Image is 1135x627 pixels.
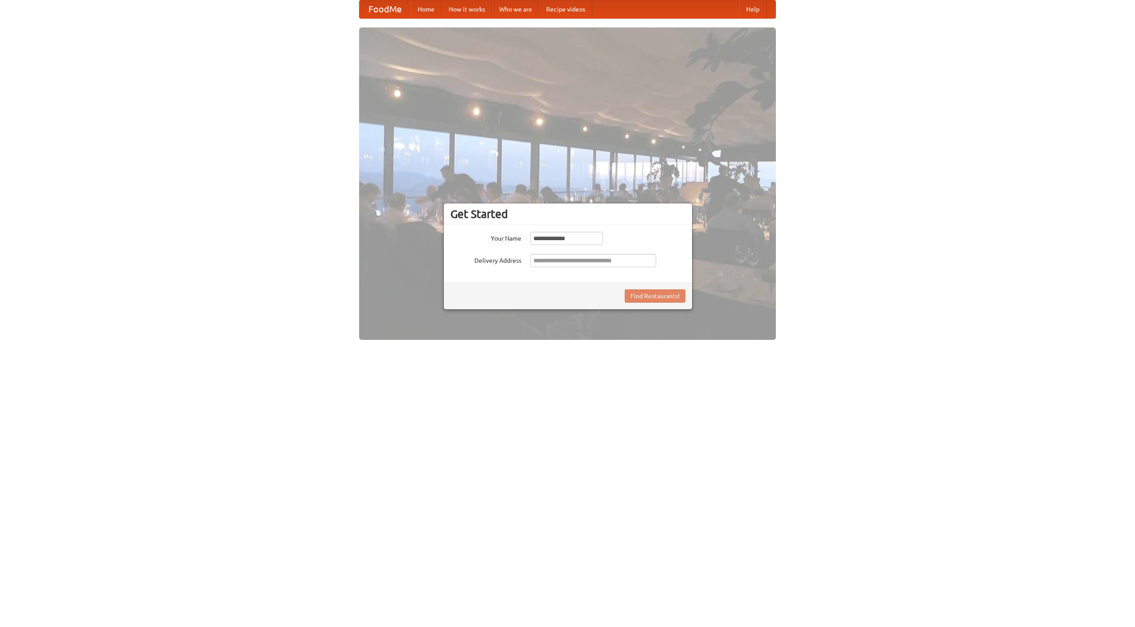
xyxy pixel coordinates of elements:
button: Find Restaurants! [625,289,685,303]
a: Help [739,0,767,18]
a: FoodMe [360,0,411,18]
a: Recipe videos [539,0,592,18]
label: Your Name [450,232,521,243]
h3: Get Started [450,207,685,221]
a: Home [411,0,442,18]
a: Who we are [492,0,539,18]
a: How it works [442,0,492,18]
label: Delivery Address [450,254,521,265]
